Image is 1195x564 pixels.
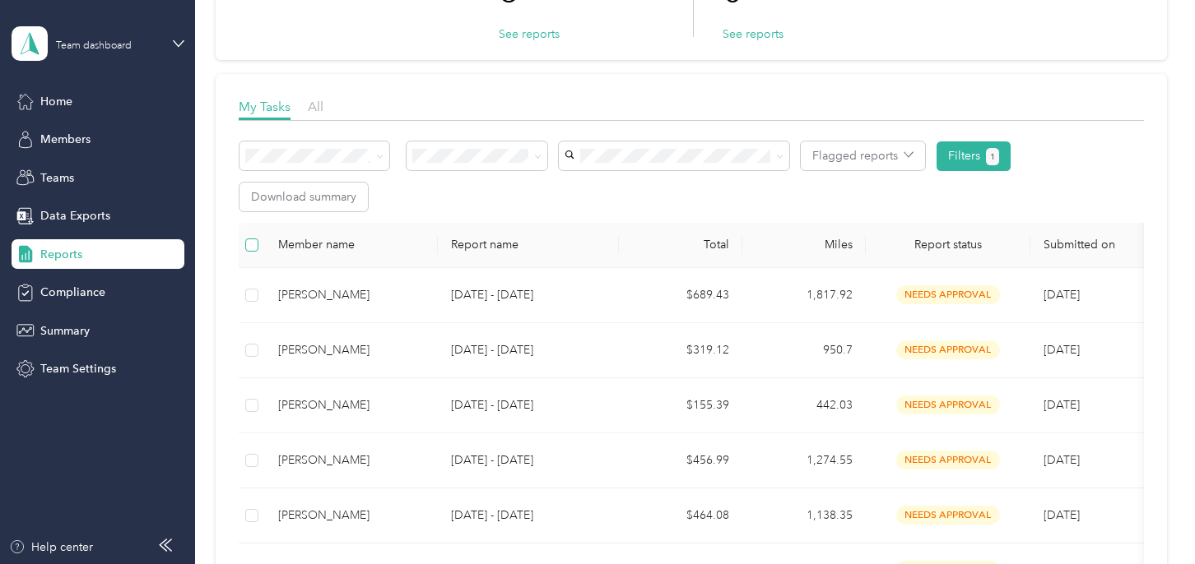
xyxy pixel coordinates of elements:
button: See reports [499,25,560,43]
td: 1,817.92 [742,268,866,323]
td: 950.7 [742,323,866,378]
td: $456.99 [619,433,742,488]
span: [DATE] [1044,398,1080,412]
span: [DATE] [1044,508,1080,522]
span: Reports [40,246,82,263]
button: 1 [986,148,1000,165]
p: [DATE] - [DATE] [451,341,606,359]
div: Member name [278,238,425,252]
div: [PERSON_NAME] [278,286,425,304]
iframe: Everlance-gr Chat Button Frame [1103,472,1195,564]
span: needs approval [896,285,1000,304]
div: [PERSON_NAME] [278,341,425,359]
p: [DATE] - [DATE] [451,506,606,525]
td: $155.39 [619,378,742,433]
span: My Tasks [239,99,291,114]
th: Member name [265,223,438,268]
td: 1,274.55 [742,433,866,488]
span: needs approval [896,506,1000,525]
div: [PERSON_NAME] [278,506,425,525]
span: needs approval [896,340,1000,359]
button: Flagged reports [801,141,925,170]
td: $319.12 [619,323,742,378]
p: [DATE] - [DATE] [451,451,606,469]
span: [DATE] [1044,453,1080,467]
span: Report status [879,238,1017,252]
td: $689.43 [619,268,742,323]
td: $464.08 [619,488,742,543]
span: needs approval [896,451,1000,469]
button: Download summary [239,183,368,211]
div: Team dashboard [56,41,132,51]
div: [PERSON_NAME] [278,451,425,469]
td: 1,138.35 [742,488,866,543]
p: [DATE] - [DATE] [451,286,606,304]
span: Compliance [40,284,105,301]
span: Home [40,93,72,110]
span: [DATE] [1044,343,1080,357]
p: [DATE] - [DATE] [451,396,606,414]
span: Summary [40,322,90,340]
div: Total [632,238,729,252]
td: 442.03 [742,378,866,433]
button: See reports [723,25,783,43]
span: [DATE] [1044,288,1080,302]
th: Submitted on [1030,223,1154,268]
button: Filters1 [937,141,1011,171]
span: All [308,99,323,114]
button: Help center [9,539,93,556]
span: 1 [990,150,995,164]
span: Teams [40,169,74,187]
th: Report name [438,223,619,268]
div: Miles [756,238,853,252]
span: Team Settings [40,360,116,377]
span: needs approval [896,395,1000,414]
span: Members [40,131,91,148]
span: Data Exports [40,207,110,224]
div: [PERSON_NAME] [278,396,425,414]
